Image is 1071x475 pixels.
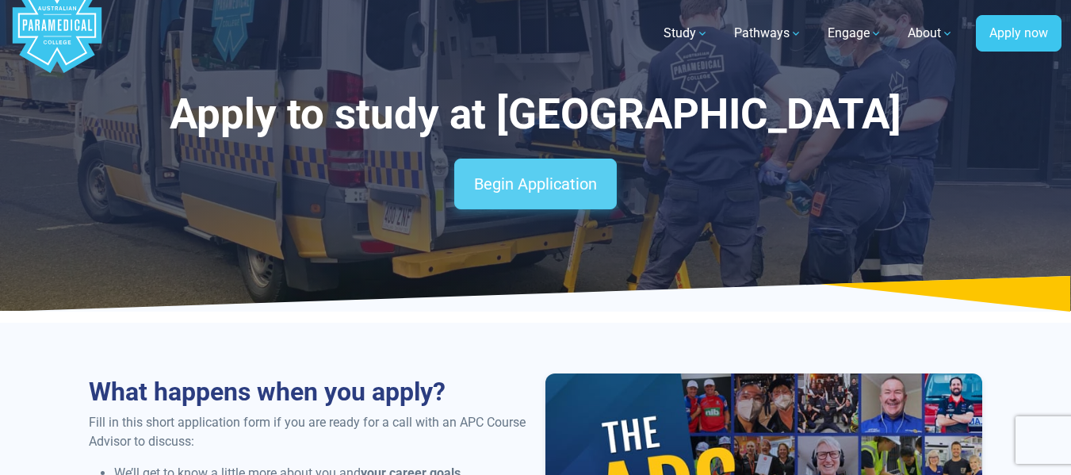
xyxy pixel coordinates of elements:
a: About [898,11,963,56]
h2: What happens when you apply? [89,377,526,407]
a: Apply now [976,15,1061,52]
a: Begin Application [454,159,617,209]
h1: Apply to study at [GEOGRAPHIC_DATA] [89,90,983,140]
p: Fill in this short application form if you are ready for a call with an APC Course Advisor to dis... [89,413,526,451]
a: Engage [818,11,892,56]
a: Pathways [725,11,812,56]
a: Study [654,11,718,56]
